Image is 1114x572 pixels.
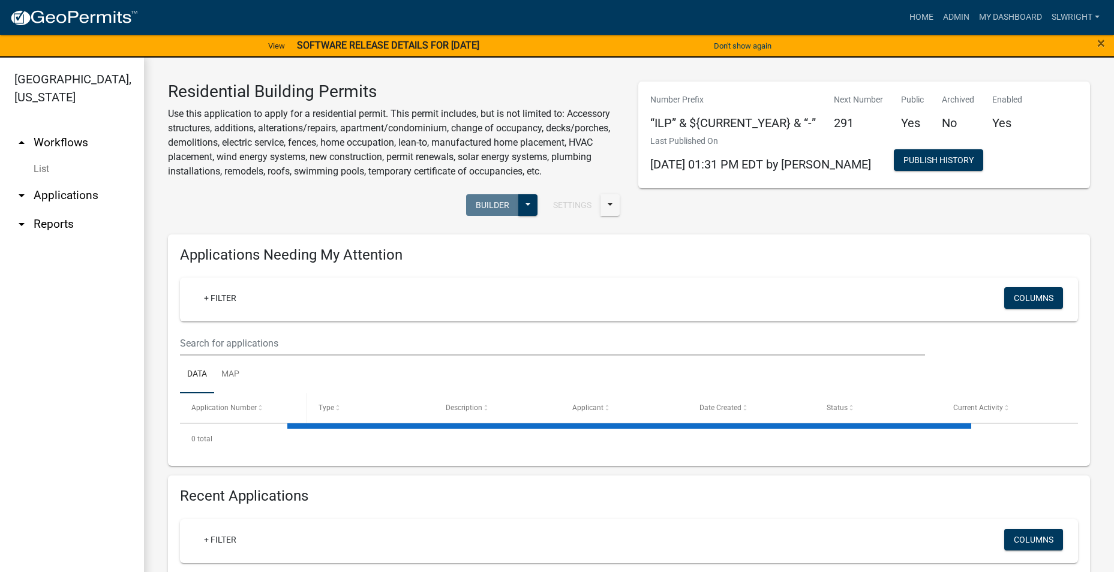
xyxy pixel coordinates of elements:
[974,6,1047,29] a: My Dashboard
[263,36,290,56] a: View
[992,94,1022,106] p: Enabled
[544,194,601,216] button: Settings
[14,217,29,231] i: arrow_drop_down
[446,404,482,412] span: Description
[901,116,924,130] h5: Yes
[191,404,257,412] span: Application Number
[894,156,983,165] wm-modal-confirm: Workflow Publish History
[434,393,561,422] datatable-header-cell: Description
[834,94,883,106] p: Next Number
[938,6,974,29] a: Admin
[180,331,925,356] input: Search for applications
[815,393,942,422] datatable-header-cell: Status
[14,188,29,203] i: arrow_drop_down
[650,157,871,171] span: [DATE] 01:31 PM EDT by [PERSON_NAME]
[1097,35,1105,52] span: ×
[214,356,247,394] a: Map
[901,94,924,106] p: Public
[1004,529,1063,550] button: Columns
[180,356,214,394] a: Data
[319,404,334,412] span: Type
[1004,287,1063,309] button: Columns
[688,393,815,422] datatable-header-cell: Date Created
[699,404,741,412] span: Date Created
[942,94,974,106] p: Archived
[709,36,776,56] button: Don't show again
[942,393,1069,422] datatable-header-cell: Current Activity
[650,116,816,130] h5: “ILP” & ${CURRENT_YEAR} & “-”
[894,149,983,171] button: Publish History
[168,82,620,102] h3: Residential Building Permits
[307,393,434,422] datatable-header-cell: Type
[1097,36,1105,50] button: Close
[180,393,307,422] datatable-header-cell: Application Number
[992,116,1022,130] h5: Yes
[194,529,246,550] a: + Filter
[834,116,883,130] h5: 291
[942,116,974,130] h5: No
[180,424,1078,454] div: 0 total
[572,404,603,412] span: Applicant
[1047,6,1104,29] a: slwright
[827,404,848,412] span: Status
[650,94,816,106] p: Number Prefix
[168,107,620,179] p: Use this application to apply for a residential permit. This permit includes, but is not limited ...
[466,194,519,216] button: Builder
[561,393,688,422] datatable-header-cell: Applicant
[905,6,938,29] a: Home
[14,136,29,150] i: arrow_drop_up
[194,287,246,309] a: + Filter
[953,404,1003,412] span: Current Activity
[650,135,871,147] p: Last Published On
[297,40,479,51] strong: SOFTWARE RELEASE DETAILS FOR [DATE]
[180,487,1078,505] h4: Recent Applications
[180,246,1078,264] h4: Applications Needing My Attention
